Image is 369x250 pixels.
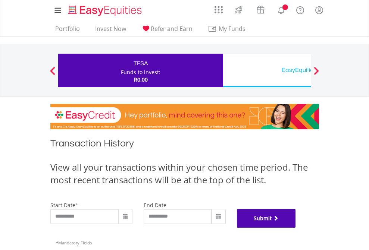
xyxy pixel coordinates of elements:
[310,2,329,18] a: My Profile
[63,58,219,69] div: TFSA
[56,240,92,246] span: Mandatory Fields
[237,209,296,228] button: Submit
[65,2,145,17] a: Home page
[232,4,245,16] img: thrive-v2.svg
[50,137,319,154] h1: Transaction History
[134,76,148,83] span: R0.00
[121,69,160,76] div: Funds to invest:
[52,25,83,37] a: Portfolio
[210,2,228,14] a: AppsGrid
[50,104,319,129] img: EasyCredit Promotion Banner
[254,4,267,16] img: vouchers-v2.svg
[67,4,145,17] img: EasyEquities_Logo.png
[291,2,310,17] a: FAQ's and Support
[309,70,324,78] button: Next
[208,24,257,34] span: My Funds
[250,2,272,16] a: Vouchers
[138,25,196,37] a: Refer and Earn
[50,202,75,209] label: start date
[151,25,193,33] span: Refer and Earn
[45,70,60,78] button: Previous
[272,2,291,17] a: Notifications
[92,25,129,37] a: Invest Now
[50,161,319,187] div: View all your transactions within your chosen time period. The most recent transactions will be a...
[215,6,223,14] img: grid-menu-icon.svg
[144,202,166,209] label: end date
